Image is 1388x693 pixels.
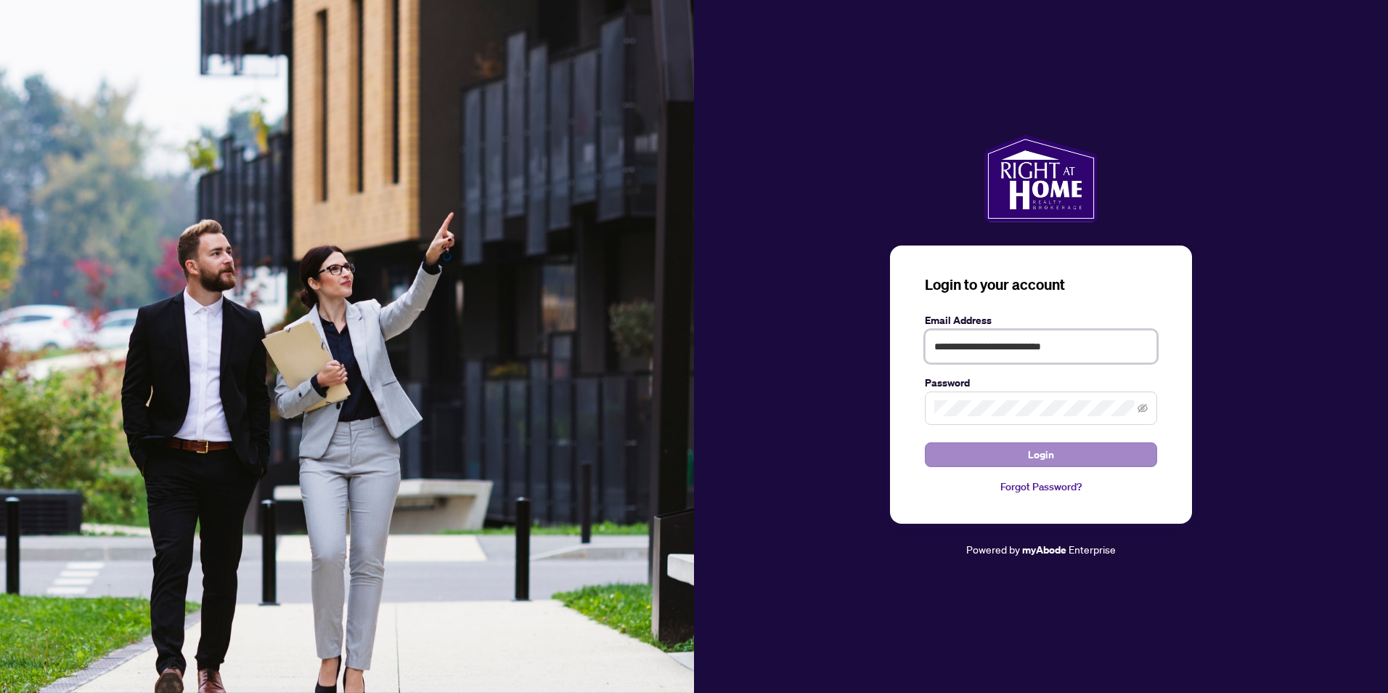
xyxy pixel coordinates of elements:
[1138,403,1148,413] span: eye-invisible
[925,312,1157,328] label: Email Address
[1028,443,1054,466] span: Login
[925,479,1157,495] a: Forgot Password?
[925,442,1157,467] button: Login
[966,543,1020,556] span: Powered by
[1022,542,1066,558] a: myAbode
[984,135,1097,222] img: ma-logo
[1069,543,1116,556] span: Enterprise
[925,275,1157,295] h3: Login to your account
[925,375,1157,391] label: Password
